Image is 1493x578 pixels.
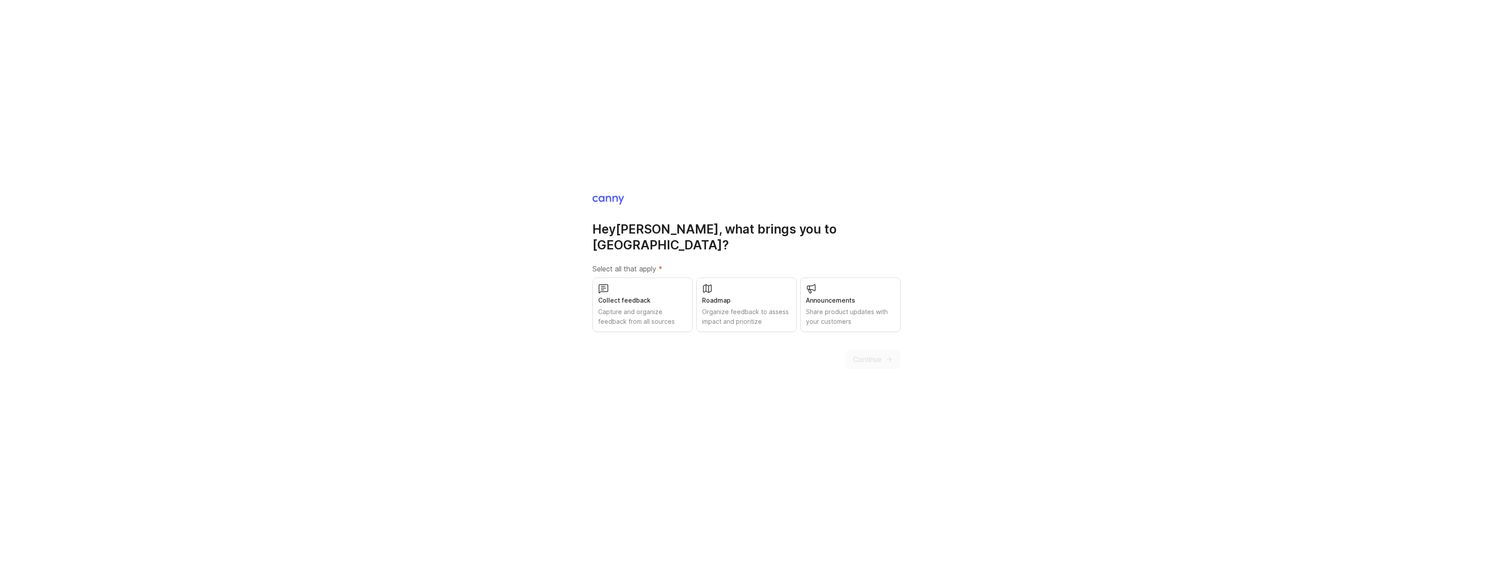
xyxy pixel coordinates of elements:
img: Canny Home [592,196,624,205]
div: Announcements [806,296,895,305]
button: RoadmapOrganize feedback to assess impact and prioritize [696,278,797,332]
div: Collect feedback [598,296,687,305]
h1: Hey [PERSON_NAME] , what brings you to [GEOGRAPHIC_DATA]? [592,221,901,253]
label: Select all that apply [592,263,901,274]
button: Collect feedbackCapture and organize feedback from all sources [592,278,693,332]
div: Share product updates with your customers [806,307,895,326]
div: Capture and organize feedback from all sources [598,307,687,326]
button: AnnouncementsShare product updates with your customers [800,278,901,332]
div: Roadmap [702,296,791,305]
div: Organize feedback to assess impact and prioritize [702,307,791,326]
